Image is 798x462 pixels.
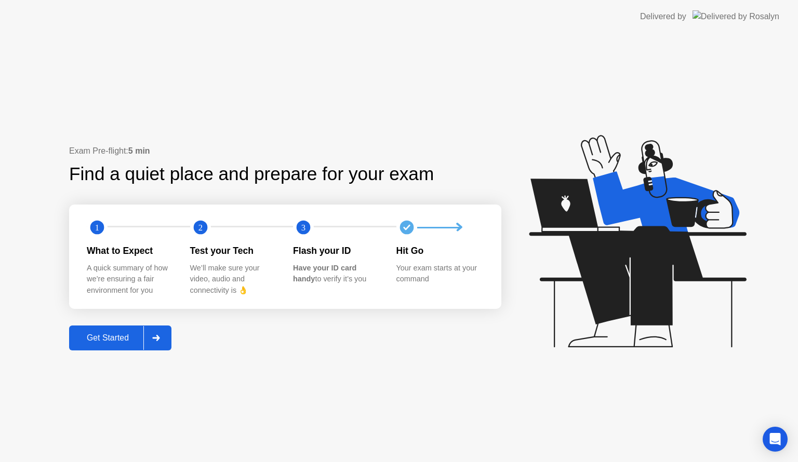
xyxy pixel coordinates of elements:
div: A quick summary of how we’re ensuring a fair environment for you [87,263,174,296]
div: Flash your ID [293,244,380,257]
div: Open Intercom Messenger [763,427,788,452]
b: Have your ID card handy [293,264,356,283]
img: Delivered by Rosalyn [693,10,779,22]
div: Test your Tech [190,244,277,257]
div: Exam Pre-flight: [69,145,501,157]
text: 3 [301,223,305,233]
div: We’ll make sure your video, audio and connectivity is 👌 [190,263,277,296]
text: 1 [95,223,99,233]
div: to verify it’s you [293,263,380,285]
div: Delivered by [640,10,686,23]
div: Find a quiet place and prepare for your exam [69,160,435,188]
text: 2 [198,223,202,233]
div: Hit Go [396,244,483,257]
button: Get Started [69,325,171,350]
div: What to Expect [87,244,174,257]
div: Your exam starts at your command [396,263,483,285]
b: 5 min [128,146,150,155]
div: Get Started [72,333,143,343]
